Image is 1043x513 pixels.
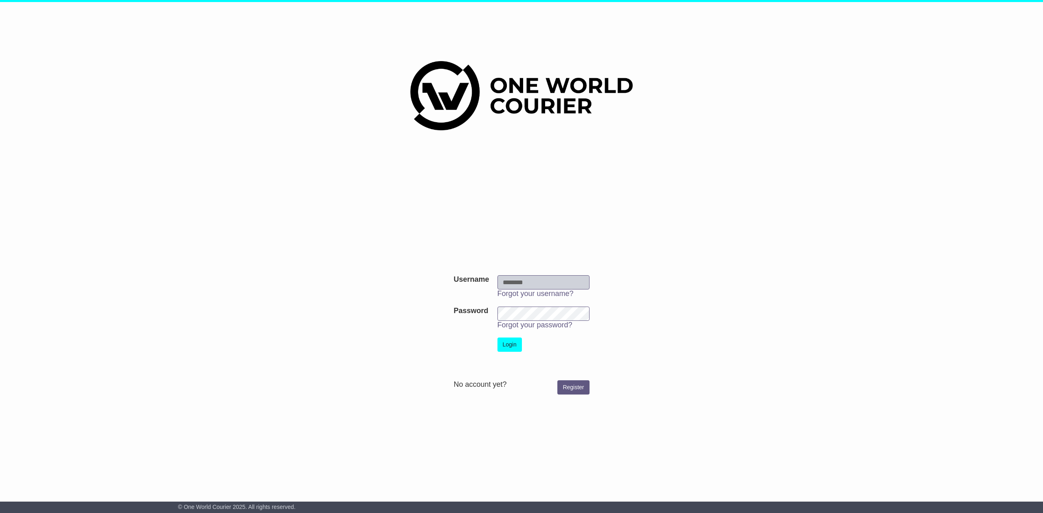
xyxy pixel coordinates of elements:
[410,61,633,130] img: One World
[497,289,574,298] a: Forgot your username?
[453,307,488,316] label: Password
[453,380,589,389] div: No account yet?
[557,380,589,395] a: Register
[497,321,572,329] a: Forgot your password?
[178,504,296,510] span: © One World Courier 2025. All rights reserved.
[453,275,489,284] label: Username
[497,338,522,352] button: Login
